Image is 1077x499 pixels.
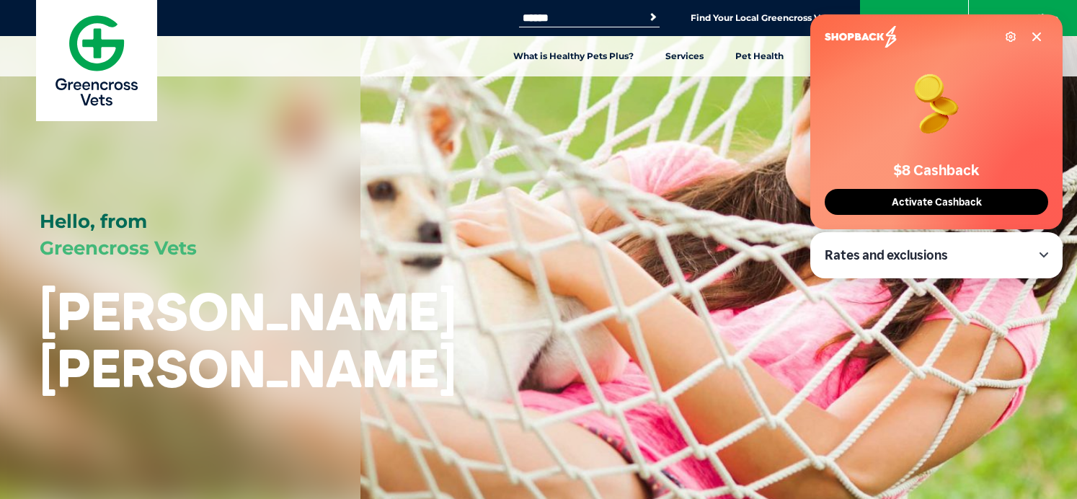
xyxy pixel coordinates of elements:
[646,10,660,25] button: Search
[40,283,456,397] h1: [PERSON_NAME] [PERSON_NAME]
[691,12,829,24] a: Find Your Local Greencross Vet
[497,36,650,76] a: What is Healthy Pets Plus?
[40,210,147,233] span: Hello, from
[799,36,884,76] a: Pet Articles
[40,237,197,260] span: Greencross Vets
[650,36,719,76] a: Services
[719,36,799,76] a: Pet Health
